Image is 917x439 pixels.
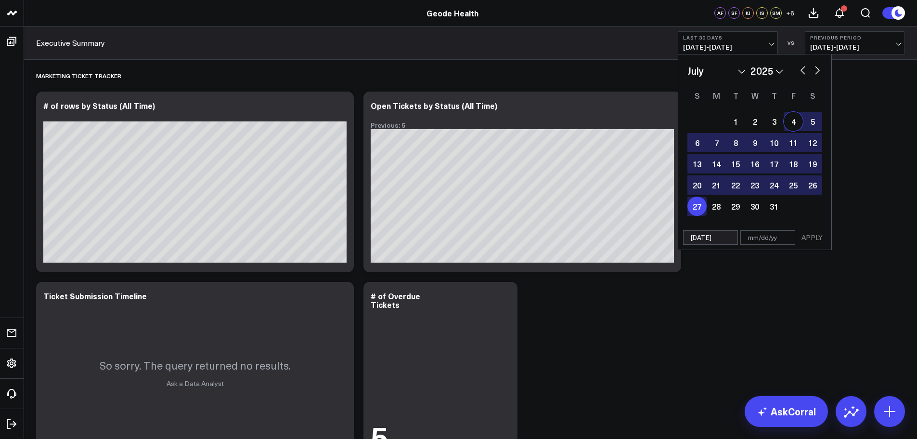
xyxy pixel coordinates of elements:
div: Tuesday [726,88,745,103]
div: Thursday [764,88,784,103]
span: [DATE] - [DATE] [683,43,773,51]
div: Wednesday [745,88,764,103]
div: # of Overdue Tickets [371,291,420,310]
input: mm/dd/yy [683,230,738,245]
a: Ask a Data Analyst [167,379,224,388]
div: IS [756,7,768,19]
div: SF [728,7,740,19]
div: Sunday [687,88,707,103]
a: Executive Summary [36,38,105,48]
button: Last 30 Days[DATE]-[DATE] [678,31,778,54]
span: + 6 [786,10,794,16]
input: mm/dd/yy [740,230,795,245]
a: AskCorral [745,396,828,427]
div: 1 [841,5,847,12]
div: Ticket Submission Timeline [43,291,147,301]
div: Previous: 5 [371,121,674,129]
button: Previous Period[DATE]-[DATE] [805,31,905,54]
div: # of rows by Status (All Time) [43,100,155,111]
div: KJ [742,7,754,19]
div: Monday [707,88,726,103]
button: +6 [784,7,796,19]
b: Last 30 Days [683,35,773,40]
a: Geode Health [426,8,478,18]
div: AF [714,7,726,19]
div: Saturday [803,88,822,103]
button: APPLY [798,230,827,245]
div: Marketing Ticket Tracker [36,65,121,87]
span: [DATE] - [DATE] [810,43,900,51]
div: Friday [784,88,803,103]
div: Open Tickets by Status (All Time) [371,100,497,111]
div: SM [770,7,782,19]
div: VS [783,40,800,46]
p: So sorry. The query returned no results. [100,358,291,372]
b: Previous Period [810,35,900,40]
